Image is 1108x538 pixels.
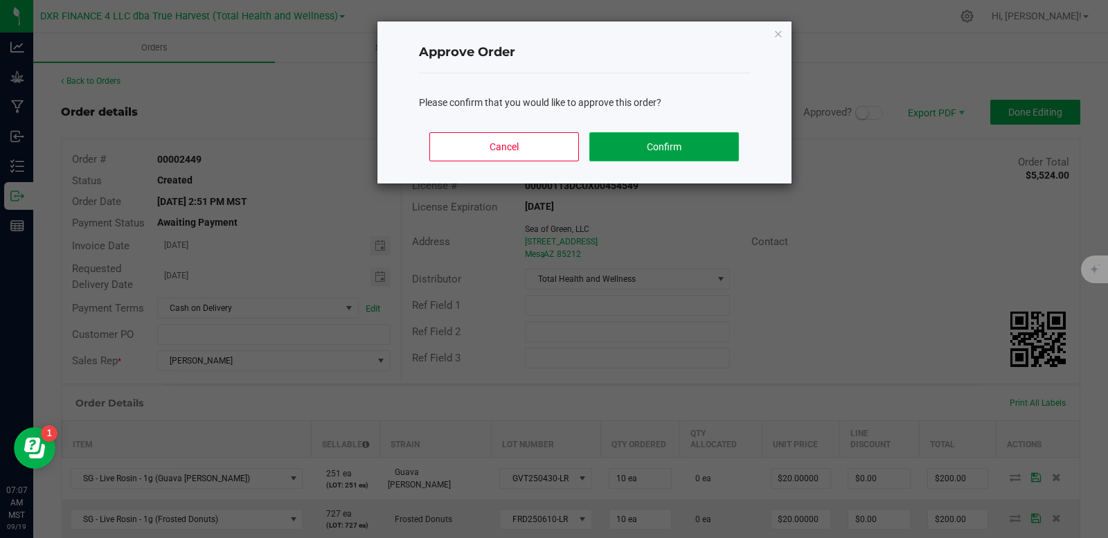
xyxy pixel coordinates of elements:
button: Cancel [429,132,578,161]
div: Please confirm that you would like to approve this order? [419,96,750,110]
button: Close [774,25,783,42]
iframe: Resource center unread badge [41,425,57,442]
button: Confirm [589,132,738,161]
iframe: Resource center [14,427,55,469]
h4: Approve Order [419,44,750,62]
